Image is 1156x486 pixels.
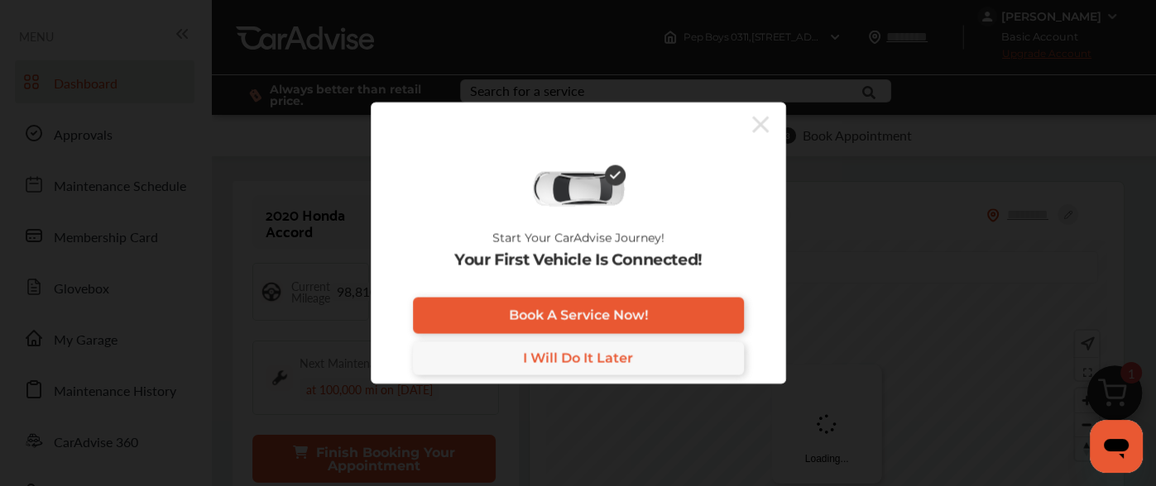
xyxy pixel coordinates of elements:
span: Book A Service Now! [509,307,648,323]
p: Start Your CarAdvise Journey! [492,231,664,244]
img: check-icon.521c8815.svg [605,164,626,185]
a: Book A Service Now! [413,297,744,333]
span: I Will Do It Later [523,350,633,366]
iframe: Button to launch messaging window [1090,420,1143,473]
p: Your First Vehicle Is Connected! [454,250,702,269]
img: diagnose-vehicle.c84bcb0a.svg [531,171,626,207]
a: I Will Do It Later [413,341,744,374]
